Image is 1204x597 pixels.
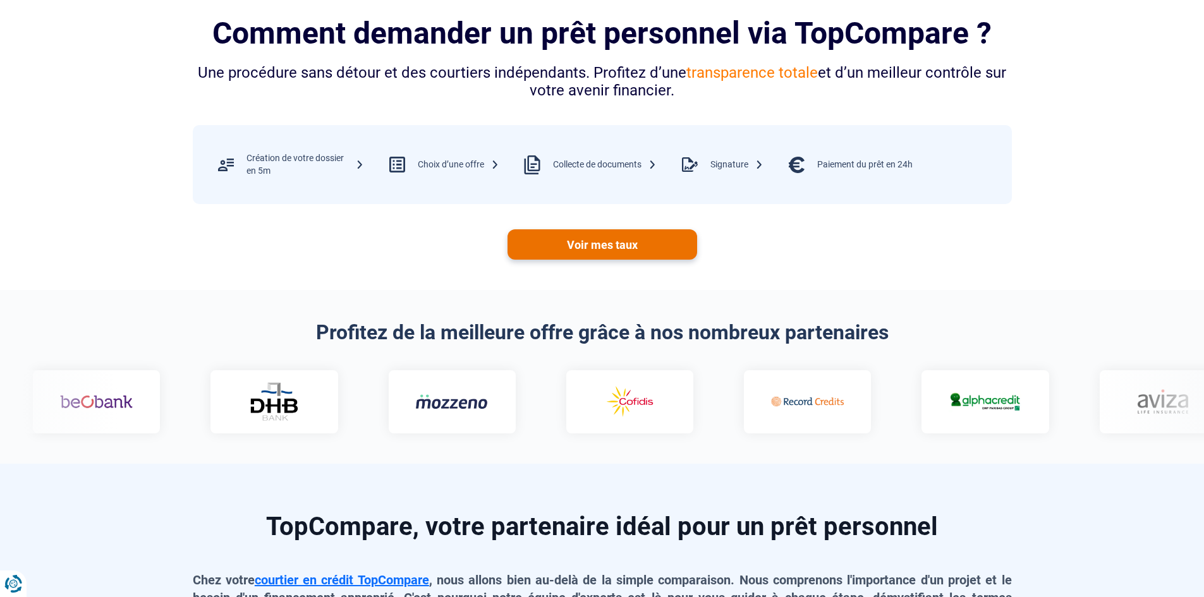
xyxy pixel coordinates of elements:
img: Record credits [771,383,844,420]
span: transparence totale [686,64,818,81]
h2: Profitez de la meilleure offre grâce à nos nombreux partenaires [193,320,1012,344]
div: Une procédure sans détour et des courtiers indépendants. Profitez d’une et d’un meilleur contrôle... [193,64,1012,100]
img: Mozzeno [416,394,489,409]
div: Collecte de documents [553,159,657,171]
h2: TopCompare, votre partenaire idéal pour un prêt personnel [193,514,1012,540]
img: DHB Bank [249,382,300,421]
img: Cofidis [593,383,666,420]
h2: Comment demander un prêt personnel via TopCompare ? [193,16,1012,51]
a: Voir mes taux [508,229,697,260]
img: Alphacredit [949,390,1021,413]
div: Choix d’une offre [418,159,499,171]
div: Paiement du prêt en 24h [817,159,913,171]
div: Création de votre dossier en 5m [246,152,364,177]
a: courtier en crédit TopCompare [255,572,429,588]
div: Signature [710,159,763,171]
